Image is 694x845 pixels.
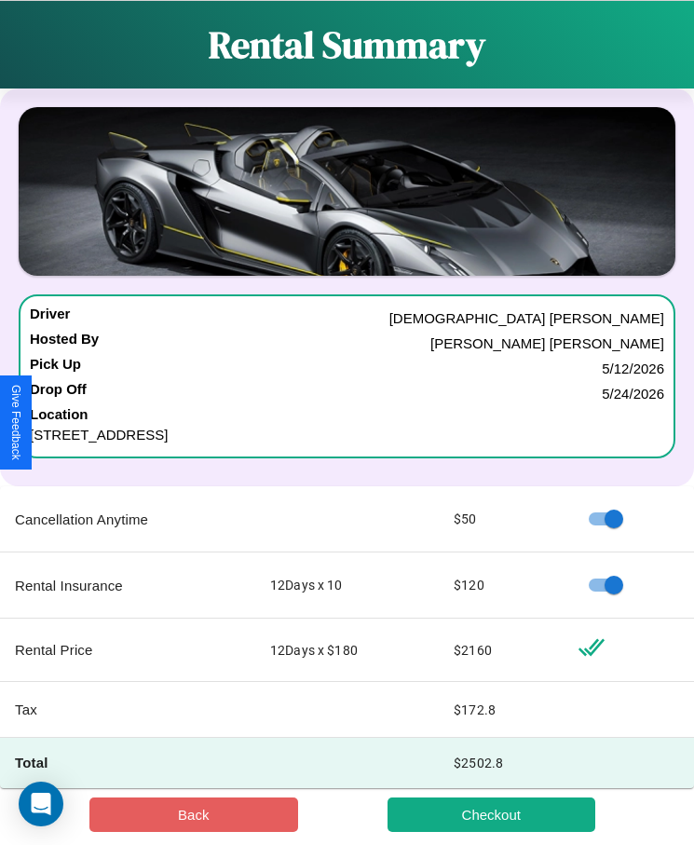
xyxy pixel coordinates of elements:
h4: Total [15,753,240,772]
h1: Rental Summary [209,20,485,70]
div: Give Feedback [9,385,22,460]
td: 12 Days x 10 [255,552,439,619]
td: 12 Days x $ 180 [255,619,439,682]
p: Cancellation Anytime [15,507,240,532]
h4: Hosted By [30,331,99,356]
td: $ 172.8 [439,682,563,738]
td: $ 50 [439,486,563,552]
h4: Pick Up [30,356,81,381]
p: [STREET_ADDRESS] [30,422,664,447]
p: Tax [15,697,240,722]
p: 5 / 24 / 2026 [602,381,664,406]
p: [PERSON_NAME] [PERSON_NAME] [430,331,664,356]
div: Open Intercom Messenger [19,782,63,826]
p: Rental Insurance [15,573,240,598]
p: Rental Price [15,637,240,662]
p: [DEMOGRAPHIC_DATA] [PERSON_NAME] [389,306,664,331]
td: $ 2160 [439,619,563,682]
button: Back [89,797,298,832]
p: 5 / 12 / 2026 [602,356,664,381]
h4: Driver [30,306,70,331]
td: $ 2502.8 [439,738,563,788]
button: Checkout [388,797,596,832]
h4: Location [30,406,664,422]
h4: Drop Off [30,381,87,406]
td: $ 120 [439,552,563,619]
